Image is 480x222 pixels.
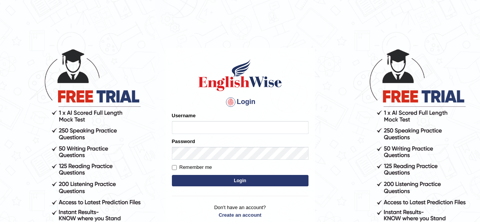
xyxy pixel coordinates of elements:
[172,138,195,145] label: Password
[172,112,196,119] label: Username
[197,58,283,92] img: Logo of English Wise sign in for intelligent practice with AI
[172,211,308,219] a: Create an account
[172,175,308,186] button: Login
[172,96,308,108] h4: Login
[172,164,212,171] label: Remember me
[172,165,177,170] input: Remember me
